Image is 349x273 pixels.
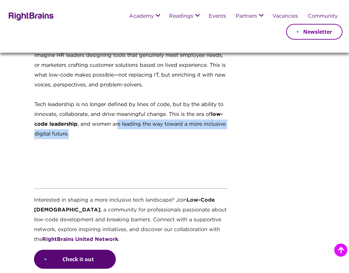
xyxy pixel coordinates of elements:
strong: RightBrains United Network [42,237,118,242]
a: Vacancies [272,14,298,19]
img: Rightbrains [7,11,54,21]
p: Imagine HR leaders designing tools that genuinely meet employee needs, or marketers crafting cust... [34,51,227,100]
a: Check it out [34,250,116,269]
a: Newsletter [286,24,342,40]
p: Tech leadership is no longer defined by lines of code, but by the ability to innovate, collaborat... [34,100,227,149]
a: Partners [236,14,257,19]
a: Readings [169,14,193,19]
strong: Low-Code [DEMOGRAPHIC_DATA] [34,198,215,212]
a: RightBrains United Network. [42,237,119,242]
a: Academy [129,14,154,19]
a: Events [209,14,226,19]
strong: low-code leadership [34,112,223,127]
p: Interested in shaping a more inclusive tech landscape? Join , a community for professionals passi... [34,195,228,250]
a: Community [308,14,338,19]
